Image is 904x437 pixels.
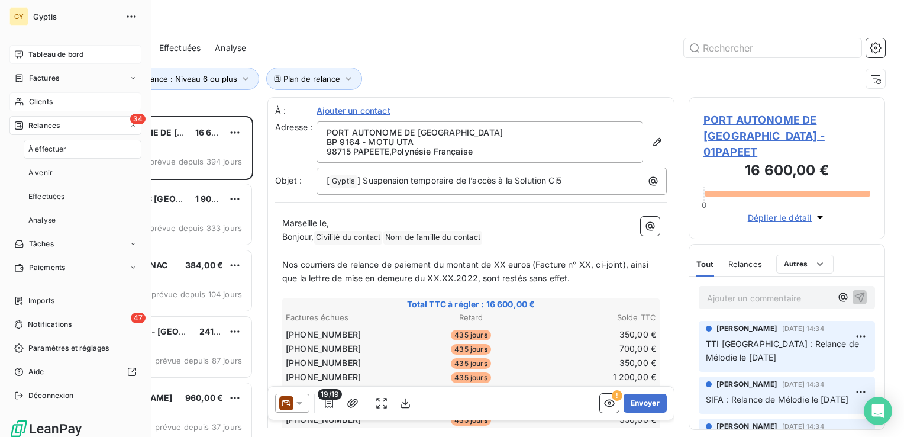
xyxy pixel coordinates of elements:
[29,262,65,273] span: Paiements
[29,239,54,249] span: Tâches
[275,122,312,132] span: Adresse :
[159,42,201,54] span: Effectuées
[131,313,146,323] span: 47
[28,390,74,401] span: Déconnexion
[155,422,242,432] span: prévue depuis 37 jours
[534,385,657,398] td: 350,00 €
[282,232,314,242] span: Bonjour,
[28,215,56,226] span: Analyse
[451,330,490,340] span: 435 jours
[282,259,651,283] span: Nos courriers de relance de paiement du montant de XX euros (Facture n° XX, ci-joint), ainsi que ...
[9,7,28,26] div: GY
[28,191,65,202] span: Effectuées
[534,371,657,384] td: 1 200,00 €
[702,200,706,210] span: 0
[744,211,830,224] button: Déplier le détail
[275,105,317,117] label: À :
[29,73,59,83] span: Factures
[284,298,658,310] span: Total TTC à régler : 16 600,00 €
[318,389,342,400] span: 19/19
[383,231,482,245] span: Nom de famille du contact
[716,323,777,334] span: [PERSON_NAME]
[684,38,861,57] input: Rechercher
[9,362,141,381] a: Aide
[57,116,253,437] div: grid
[357,175,561,185] span: ] Suspension temporaire de l’accès à la Solution Ci5
[84,68,259,90] button: Niveau de relance : Niveau 6 ou plus
[83,326,245,336] span: APL Co. Pte. Ltd - [GEOGRAPHIC_DATA]
[728,259,762,269] span: Relances
[185,393,223,403] span: 960,00 €
[282,218,329,228] span: Marseille le,
[150,223,242,233] span: prévue depuis 333 jours
[748,211,812,224] span: Déplier le détail
[286,357,361,369] span: [PHONE_NUMBER]
[28,168,53,178] span: À venir
[199,326,235,336] span: 241,08 €
[83,194,242,204] span: CLIENTS DIVERS [GEOGRAPHIC_DATA]
[534,356,657,369] td: 350,00 €
[266,68,362,90] button: Plan de relance
[101,74,237,83] span: Niveau de relance : Niveau 6 ou plus
[155,356,242,365] span: prévue depuis 87 jours
[330,175,357,188] span: Gyptis
[286,385,361,397] span: [PHONE_NUMBER]
[286,329,361,340] span: [PHONE_NUMBER]
[185,260,223,270] span: 384,00 €
[151,290,242,299] span: prévue depuis 104 jours
[327,137,633,147] p: BP 9164 - MOTU UTA
[275,175,302,185] span: Objet :
[534,328,657,341] td: 350,00 €
[215,42,246,54] span: Analyse
[195,127,244,137] span: 16 600,00 €
[327,147,633,156] p: 98715 PAPEETE , Polynésie Française
[28,49,83,60] span: Tableau de bord
[28,295,54,306] span: Imports
[28,120,60,131] span: Relances
[534,342,657,355] td: 700,00 €
[782,325,824,332] span: [DATE] 14:34
[451,358,490,369] span: 435 jours
[28,319,72,330] span: Notifications
[696,259,714,269] span: Tout
[864,397,892,425] div: Open Intercom Messenger
[451,344,490,355] span: 435 jours
[28,144,67,155] span: À effectuer
[130,114,146,124] span: 34
[776,255,834,274] button: Autres
[534,311,657,324] th: Solde TTC
[782,423,824,430] span: [DATE] 14:34
[782,381,824,388] span: [DATE] 14:34
[283,74,340,83] span: Plan de relance
[327,175,330,185] span: [
[451,372,490,383] span: 435 jours
[706,394,848,404] span: SIFA : Relance de Mélodie le [DATE]
[716,379,777,390] span: [PERSON_NAME]
[409,311,532,324] th: Retard
[29,97,53,107] span: Clients
[83,127,261,137] span: PORT AUTONOME DE [GEOGRAPHIC_DATA]
[28,367,44,377] span: Aide
[706,339,861,362] span: TTI [GEOGRAPHIC_DATA] : Relance de Mélodie le [DATE]
[314,231,382,245] span: Civilité du contact
[327,128,633,137] p: PORT AUTONOME DE [GEOGRAPHIC_DATA]
[716,421,777,432] span: [PERSON_NAME]
[703,160,870,184] h3: 16 600,00 €
[317,105,390,117] span: Ajouter un contact
[286,371,361,383] span: [PHONE_NUMBER]
[195,194,239,204] span: 1 900,00 €
[624,394,667,413] button: Envoyer
[33,12,118,21] span: Gyptis
[150,157,242,166] span: prévue depuis 394 jours
[285,311,408,324] th: Factures échues
[28,343,109,354] span: Paramètres et réglages
[286,343,361,355] span: [PHONE_NUMBER]
[703,112,870,160] span: PORT AUTONOME DE [GEOGRAPHIC_DATA] - 01PAPEET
